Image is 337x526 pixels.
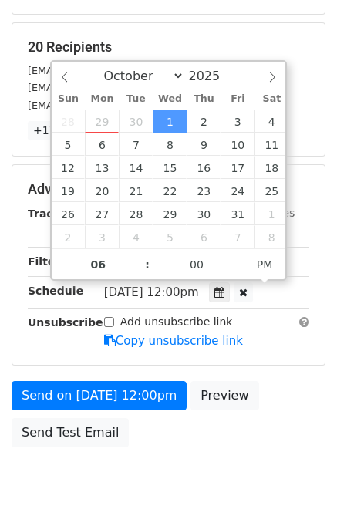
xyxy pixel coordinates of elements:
span: November 7, 2025 [221,225,254,248]
span: November 4, 2025 [119,225,153,248]
a: Send on [DATE] 12:00pm [12,381,187,410]
span: November 5, 2025 [153,225,187,248]
span: November 3, 2025 [85,225,119,248]
small: [EMAIL_ADDRESS][DOMAIN_NAME] [28,99,200,111]
span: October 5, 2025 [52,133,86,156]
span: Wed [153,94,187,104]
a: Send Test Email [12,418,129,447]
span: October 12, 2025 [52,156,86,179]
span: October 1, 2025 [153,110,187,133]
span: October 13, 2025 [85,156,119,179]
strong: Tracking [28,207,79,220]
span: September 28, 2025 [52,110,86,133]
span: October 4, 2025 [254,110,288,133]
input: Year [184,69,240,83]
span: October 22, 2025 [153,179,187,202]
span: October 6, 2025 [85,133,119,156]
strong: Schedule [28,285,83,297]
span: October 10, 2025 [221,133,254,156]
span: October 27, 2025 [85,202,119,225]
span: October 23, 2025 [187,179,221,202]
span: October 8, 2025 [153,133,187,156]
span: October 24, 2025 [221,179,254,202]
h5: 20 Recipients [28,39,309,56]
span: Sun [52,94,86,104]
span: October 14, 2025 [119,156,153,179]
span: October 18, 2025 [254,156,288,179]
small: [EMAIL_ADDRESS][DOMAIN_NAME] [28,82,200,93]
a: Preview [190,381,258,410]
a: Copy unsubscribe link [104,334,243,348]
span: October 2, 2025 [187,110,221,133]
span: September 29, 2025 [85,110,119,133]
span: Click to toggle [244,249,286,280]
strong: Filters [28,255,67,268]
span: October 28, 2025 [119,202,153,225]
span: October 29, 2025 [153,202,187,225]
h5: Advanced [28,180,309,197]
span: October 20, 2025 [85,179,119,202]
label: Add unsubscribe link [120,314,233,330]
span: October 25, 2025 [254,179,288,202]
input: Hour [52,249,146,280]
span: October 3, 2025 [221,110,254,133]
span: October 16, 2025 [187,156,221,179]
span: October 11, 2025 [254,133,288,156]
a: +17 more [28,121,93,140]
span: October 17, 2025 [221,156,254,179]
span: [DATE] 12:00pm [104,285,199,299]
span: Mon [85,94,119,104]
span: September 30, 2025 [119,110,153,133]
input: Minute [150,249,244,280]
span: October 9, 2025 [187,133,221,156]
span: October 26, 2025 [52,202,86,225]
span: October 19, 2025 [52,179,86,202]
span: October 21, 2025 [119,179,153,202]
iframe: Chat Widget [260,452,337,526]
span: November 1, 2025 [254,202,288,225]
span: October 15, 2025 [153,156,187,179]
span: November 6, 2025 [187,225,221,248]
span: November 8, 2025 [254,225,288,248]
span: Sat [254,94,288,104]
strong: Unsubscribe [28,316,103,329]
span: October 30, 2025 [187,202,221,225]
span: Thu [187,94,221,104]
span: October 7, 2025 [119,133,153,156]
span: Tue [119,94,153,104]
span: October 31, 2025 [221,202,254,225]
span: : [145,249,150,280]
span: November 2, 2025 [52,225,86,248]
small: [EMAIL_ADDRESS][DOMAIN_NAME] [28,65,200,76]
span: Fri [221,94,254,104]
